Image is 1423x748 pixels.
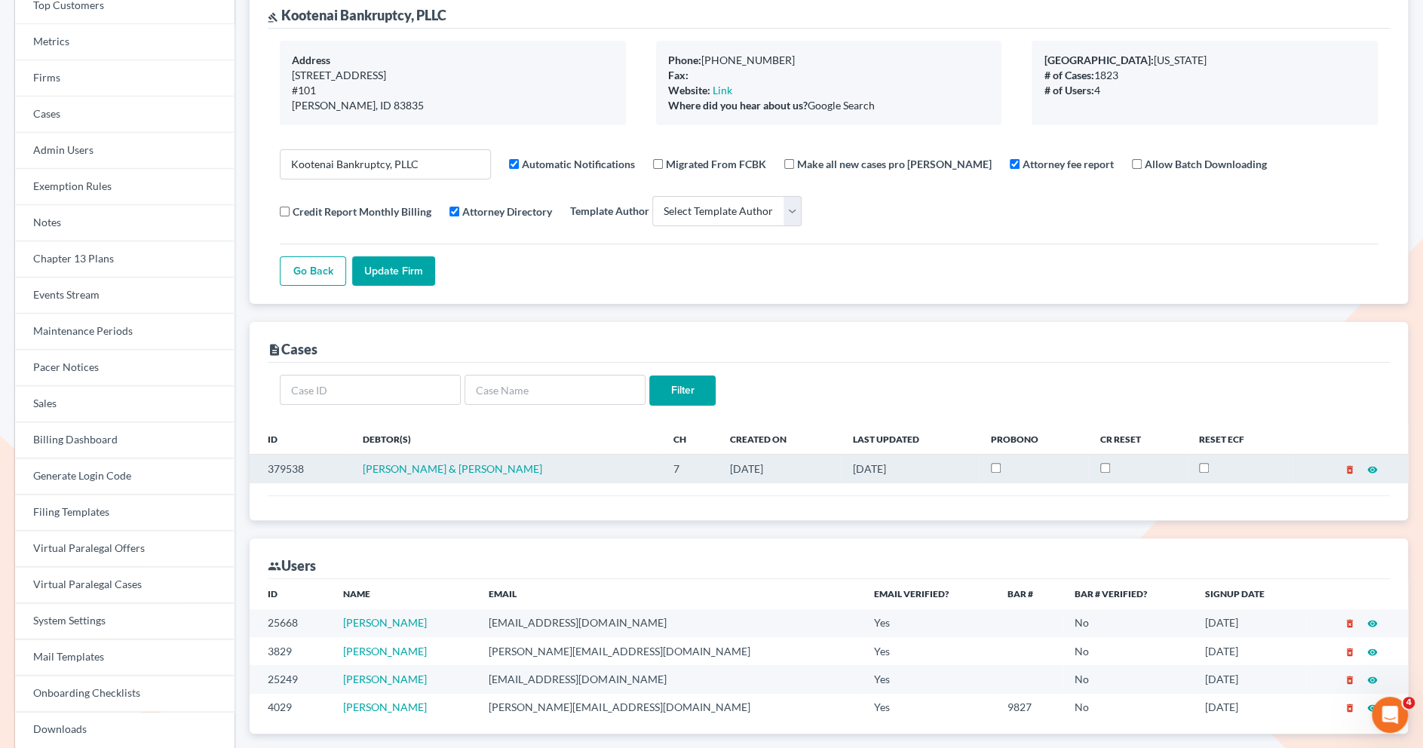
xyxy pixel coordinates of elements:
[1044,53,1366,68] div: [US_STATE]
[331,579,477,609] th: Name
[1367,464,1378,475] i: visibility
[1023,156,1114,172] label: Attorney fee report
[522,156,635,172] label: Automatic Notifications
[797,156,992,172] label: Make all new cases pro [PERSON_NAME]
[477,694,862,722] td: [PERSON_NAME][EMAIL_ADDRESS][DOMAIN_NAME]
[668,54,701,66] b: Phone:
[462,204,552,219] label: Attorney Directory
[1063,579,1193,609] th: Bar # Verified?
[1367,673,1378,685] a: visibility
[351,424,661,454] th: Debtor(s)
[718,424,841,454] th: Created On
[1345,618,1355,629] i: delete_forever
[280,256,346,287] a: Go Back
[15,531,235,567] a: Virtual Paralegal Offers
[268,559,281,573] i: group
[268,340,317,358] div: Cases
[862,665,995,693] td: Yes
[1044,83,1366,98] div: 4
[1187,424,1293,454] th: Reset ECF
[292,83,614,98] div: #101
[1345,700,1355,713] a: delete_forever
[477,609,862,637] td: [EMAIL_ADDRESS][DOMAIN_NAME]
[862,694,995,722] td: Yes
[15,97,235,133] a: Cases
[15,386,235,422] a: Sales
[1193,579,1306,609] th: Signup Date
[268,12,278,23] i: gavel
[250,665,331,693] td: 25249
[1367,703,1378,713] i: visibility
[1193,609,1306,637] td: [DATE]
[1403,697,1415,709] span: 4
[15,277,235,314] a: Events Stream
[1367,616,1378,629] a: visibility
[15,458,235,495] a: Generate Login Code
[1044,69,1093,81] b: # of Cases:
[15,133,235,169] a: Admin Users
[841,455,979,483] td: [DATE]
[1345,673,1355,685] a: delete_forever
[1367,675,1378,685] i: visibility
[661,424,718,454] th: Ch
[343,673,427,685] a: [PERSON_NAME]
[352,256,435,287] input: Update Firm
[15,350,235,386] a: Pacer Notices
[15,205,235,241] a: Notes
[570,203,649,219] label: Template Author
[343,616,427,629] a: [PERSON_NAME]
[250,694,331,722] td: 4029
[1063,609,1193,637] td: No
[292,54,330,66] b: Address
[1345,647,1355,658] i: delete_forever
[1044,54,1153,66] b: [GEOGRAPHIC_DATA]:
[250,637,331,665] td: 3829
[668,53,990,68] div: [PHONE_NUMBER]
[1145,156,1267,172] label: Allow Batch Downloading
[1367,647,1378,658] i: visibility
[1367,462,1378,475] a: visibility
[1367,645,1378,658] a: visibility
[1044,84,1093,97] b: # of Users:
[15,495,235,531] a: Filing Templates
[1345,675,1355,685] i: delete_forever
[1063,694,1193,722] td: No
[15,241,235,277] a: Chapter 13 Plans
[15,24,235,60] a: Metrics
[661,455,718,483] td: 7
[250,579,331,609] th: ID
[280,375,461,405] input: Case ID
[343,645,427,658] a: [PERSON_NAME]
[1193,637,1306,665] td: [DATE]
[1345,645,1355,658] a: delete_forever
[15,314,235,350] a: Maintenance Periods
[15,422,235,458] a: Billing Dashboard
[1063,637,1193,665] td: No
[292,68,614,83] div: [STREET_ADDRESS]
[979,424,1088,454] th: ProBono
[1367,700,1378,713] a: visibility
[15,567,235,603] a: Virtual Paralegal Cases
[268,6,446,24] div: Kootenai Bankruptcy, PLLC
[1345,703,1355,713] i: delete_forever
[363,462,542,475] a: [PERSON_NAME] & [PERSON_NAME]
[292,98,614,113] div: [PERSON_NAME], ID 83835
[1193,665,1306,693] td: [DATE]
[268,343,281,357] i: description
[15,60,235,97] a: Firms
[668,69,688,81] b: Fax:
[15,603,235,639] a: System Settings
[649,376,716,406] input: Filter
[718,455,841,483] td: [DATE]
[668,98,990,113] div: Google Search
[477,637,862,665] td: [PERSON_NAME][EMAIL_ADDRESS][DOMAIN_NAME]
[293,204,431,219] label: Credit Report Monthly Billing
[250,424,351,454] th: ID
[477,579,862,609] th: Email
[862,637,995,665] td: Yes
[1372,697,1408,733] iframe: Intercom live chat
[1044,68,1366,83] div: 1823
[1063,665,1193,693] td: No
[1367,618,1378,629] i: visibility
